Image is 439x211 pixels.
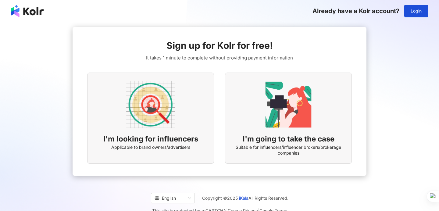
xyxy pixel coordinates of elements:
[126,80,175,129] img: AD identity option
[146,54,293,62] span: It takes 1 minute to complete without providing payment information
[243,134,334,144] span: I'm going to take the case
[239,195,248,201] a: iKala
[264,80,313,129] img: KOL identity option
[404,5,428,17] button: Login
[233,144,344,156] span: Suitable for influencers/influencer brokers/brokerage companies
[411,9,422,13] span: Login
[111,144,190,150] span: Applicable to brand owners/advertisers
[155,193,186,203] div: English
[11,5,44,17] img: logo
[202,195,288,202] span: Copyright © 2025 All Rights Reserved.
[312,7,399,15] span: Already have a Kolr account?
[166,39,273,52] span: Sign up for Kolr for free!
[103,134,198,144] span: I'm looking for influencers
